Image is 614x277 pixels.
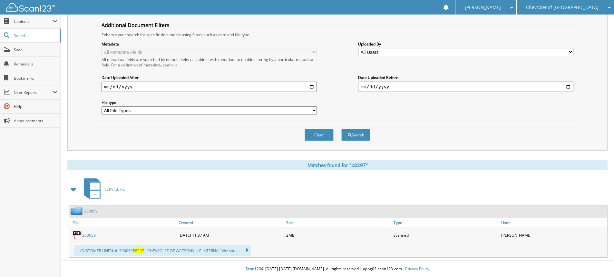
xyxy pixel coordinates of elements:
[14,104,57,109] span: Help
[104,186,125,192] span: SERVICE RO
[341,129,370,141] button: Search
[14,33,56,38] span: Search
[73,230,82,240] img: PDF.png
[392,229,500,242] div: scanned
[102,41,317,47] label: Metadata
[169,62,178,68] a: here
[285,218,392,227] a: Size
[500,229,607,242] div: [PERSON_NAME]
[177,218,285,227] a: Created
[392,218,500,227] a: Type
[74,245,251,256] div: ' ’ CUSTOMER UNIT# #: 300059 | CHEVROLET OF WATSONVILLE INTERNAL Wteonti...
[98,32,577,37] div: Enhance your search for specific documents using filters such as date and file type.
[14,19,53,24] span: Cabinets
[177,229,285,242] div: [DATE] 11:37 AM
[102,82,317,92] input: start
[102,75,317,80] label: Date Uploaded After
[84,208,98,214] a: 300059
[133,248,144,253] span: P8297
[358,75,573,80] label: Date Uploaded Before
[465,5,501,9] span: [PERSON_NAME]
[14,118,57,124] span: Announcements
[6,3,55,12] img: scan123-logo-white.svg
[582,246,614,277] iframe: Chat Widget
[358,41,573,47] label: Uploaded By
[98,22,173,29] legend: Additional Document Filters
[14,75,57,81] span: Bookmarks
[405,266,429,272] a: Privacy Policy
[14,47,57,53] span: Scan
[500,218,607,227] a: User
[82,232,96,238] a: 300059
[71,207,84,215] img: folder2.png
[14,61,57,67] span: Reminders
[80,176,125,202] a: SERVICE RO
[305,129,334,141] button: Clear
[69,218,177,227] a: File
[358,82,573,92] input: end
[14,90,53,95] span: User Reports
[285,229,392,242] div: 2MB
[526,5,599,9] span: Chevrolet of [GEOGRAPHIC_DATA]
[102,100,317,105] label: File type
[61,261,614,277] div: © [DATE]-[DATE] [DOMAIN_NAME]. All rights reserved | appg02-scan123-com |
[246,266,261,272] span: Scan123
[67,160,608,170] div: Matches found for "p8297"
[102,57,317,68] div: All metadata fields are searched by default. Select a cabinet with metadata to enable filtering b...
